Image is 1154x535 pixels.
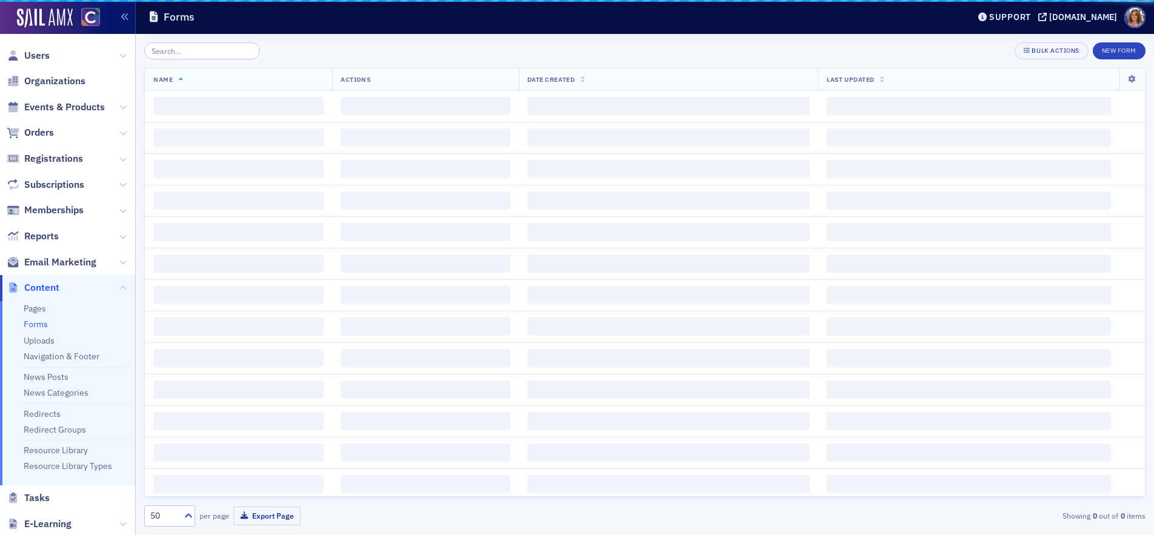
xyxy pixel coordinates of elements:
[153,97,324,115] span: ‌
[827,317,1111,336] span: ‌
[144,42,260,59] input: Search…
[153,349,324,367] span: ‌
[341,254,510,273] span: ‌
[827,223,1111,241] span: ‌
[820,510,1146,521] div: Showing out of items
[527,286,810,304] span: ‌
[199,510,229,521] label: per page
[827,444,1111,462] span: ‌
[24,319,48,330] a: Forms
[24,256,96,269] span: Email Marketing
[1093,44,1146,55] a: New Form
[1118,510,1127,521] strong: 0
[153,223,324,241] span: ‌
[527,475,810,493] span: ‌
[527,254,810,273] span: ‌
[341,223,510,241] span: ‌
[527,412,810,430] span: ‌
[7,101,105,114] a: Events & Products
[24,49,50,62] span: Users
[1032,47,1079,54] div: Bulk Actions
[7,491,50,505] a: Tasks
[341,475,510,493] span: ‌
[527,97,810,115] span: ‌
[341,75,370,84] span: Actions
[24,75,85,88] span: Organizations
[527,380,810,399] span: ‌
[153,412,324,430] span: ‌
[527,128,810,147] span: ‌
[7,204,84,217] a: Memberships
[153,317,324,336] span: ‌
[7,126,54,139] a: Orders
[527,349,810,367] span: ‌
[24,101,105,114] span: Events & Products
[24,335,55,346] a: Uploads
[24,445,88,456] a: Resource Library
[1124,7,1146,28] span: Profile
[341,444,510,462] span: ‌
[24,152,83,165] span: Registrations
[24,371,68,382] a: News Posts
[341,349,510,367] span: ‌
[341,380,510,399] span: ‌
[153,286,324,304] span: ‌
[153,380,324,399] span: ‌
[527,317,810,336] span: ‌
[827,254,1111,273] span: ‌
[7,281,59,294] a: Content
[24,408,61,419] a: Redirects
[17,8,73,28] img: SailAMX
[827,380,1111,399] span: ‌
[150,510,177,522] div: 50
[827,75,874,84] span: Last Updated
[24,387,88,398] a: News Categories
[527,223,810,241] span: ‌
[341,317,510,336] span: ‌
[24,178,84,191] span: Subscriptions
[827,286,1111,304] span: ‌
[153,475,324,493] span: ‌
[153,160,324,178] span: ‌
[73,8,100,28] a: View Homepage
[1038,13,1121,21] button: [DOMAIN_NAME]
[7,178,84,191] a: Subscriptions
[153,444,324,462] span: ‌
[527,160,810,178] span: ‌
[827,412,1111,430] span: ‌
[341,286,510,304] span: ‌
[24,204,84,217] span: Memberships
[7,75,85,88] a: Organizations
[827,191,1111,210] span: ‌
[153,191,324,210] span: ‌
[7,256,96,269] a: Email Marketing
[81,8,100,27] img: SailAMX
[989,12,1031,22] div: Support
[24,460,112,471] a: Resource Library Types
[1015,42,1088,59] button: Bulk Actions
[24,491,50,505] span: Tasks
[7,152,83,165] a: Registrations
[153,254,324,273] span: ‌
[1049,12,1117,22] div: [DOMAIN_NAME]
[827,128,1111,147] span: ‌
[341,412,510,430] span: ‌
[153,75,173,84] span: Name
[1090,510,1099,521] strong: 0
[24,281,59,294] span: Content
[24,424,86,435] a: Redirect Groups
[7,517,72,531] a: E-Learning
[164,10,195,24] h1: Forms
[24,126,54,139] span: Orders
[827,475,1111,493] span: ‌
[827,97,1111,115] span: ‌
[233,507,301,525] button: Export Page
[341,97,510,115] span: ‌
[24,351,99,362] a: Navigation & Footer
[527,191,810,210] span: ‌
[7,49,50,62] a: Users
[24,230,59,243] span: Reports
[1093,42,1146,59] button: New Form
[153,128,324,147] span: ‌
